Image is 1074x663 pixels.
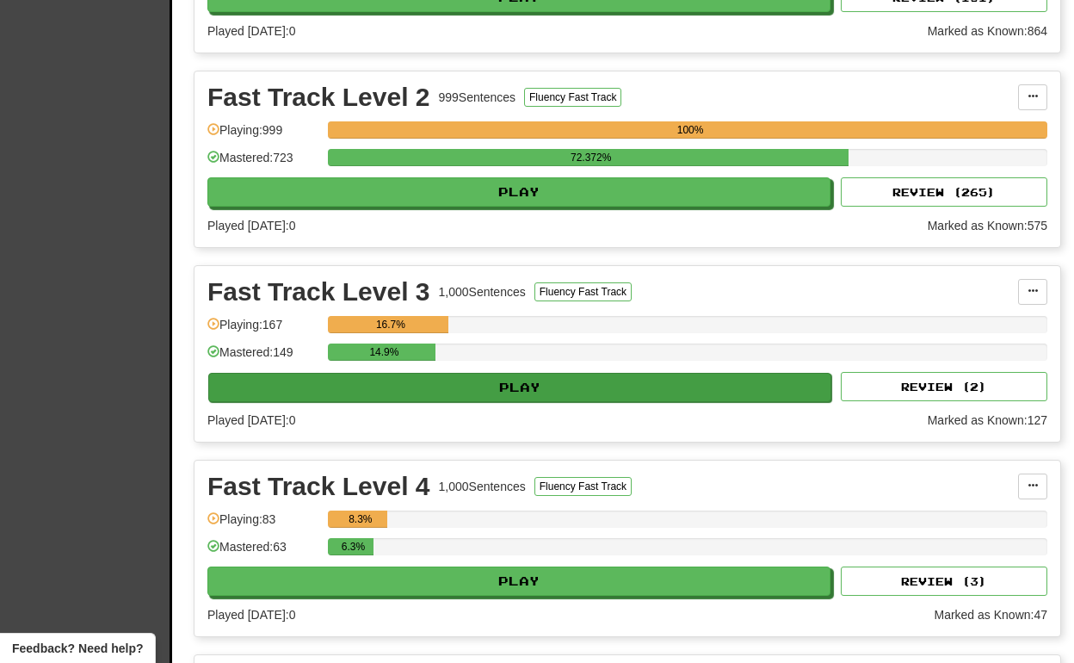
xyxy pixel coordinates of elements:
[524,88,621,107] button: Fluency Fast Track
[207,121,319,150] div: Playing: 999
[928,22,1047,40] div: Marked as Known: 864
[439,478,526,495] div: 1,000 Sentences
[12,640,143,657] span: Open feedback widget
[207,413,295,427] span: Played [DATE]: 0
[207,316,319,344] div: Playing: 167
[333,149,849,166] div: 72.372%
[333,511,387,528] div: 8.3%
[934,606,1047,623] div: Marked as Known: 47
[207,177,830,207] button: Play
[534,282,632,301] button: Fluency Fast Track
[333,344,435,361] div: 14.9%
[928,217,1047,234] div: Marked as Known: 575
[207,149,319,177] div: Mastered: 723
[841,372,1047,401] button: Review (2)
[207,84,430,110] div: Fast Track Level 2
[439,283,526,301] div: 1,000 Sentences
[207,608,295,622] span: Played [DATE]: 0
[439,89,516,106] div: 999 Sentences
[333,538,373,555] div: 6.3%
[207,344,319,372] div: Mastered: 149
[207,219,295,232] span: Played [DATE]: 0
[841,177,1047,207] button: Review (265)
[207,24,295,38] span: Played [DATE]: 0
[333,121,1047,139] div: 100%
[207,567,830,596] button: Play
[333,316,447,333] div: 16.7%
[207,511,319,539] div: Playing: 83
[208,373,831,402] button: Play
[207,279,430,305] div: Fast Track Level 3
[928,412,1047,429] div: Marked as Known: 127
[207,474,430,499] div: Fast Track Level 4
[207,538,319,567] div: Mastered: 63
[841,567,1047,596] button: Review (3)
[534,477,632,496] button: Fluency Fast Track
